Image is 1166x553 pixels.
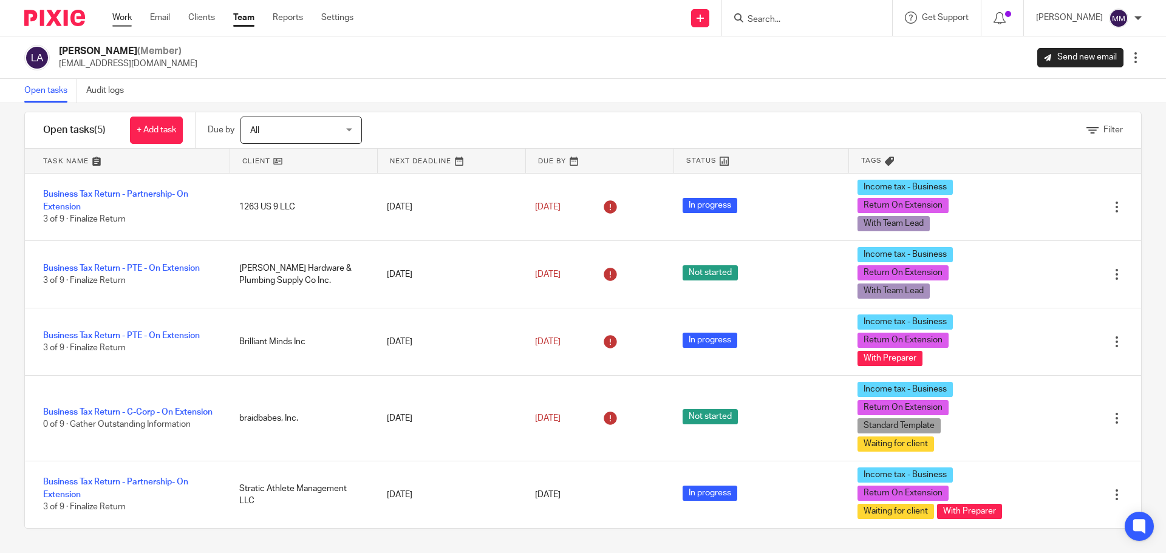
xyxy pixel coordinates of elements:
[150,12,170,24] a: Email
[43,276,126,285] span: 3 of 9 · Finalize Return
[130,117,183,144] a: + Add task
[227,477,375,514] div: Stratic Athlete Management LLC
[857,382,953,397] span: Income tax - Business
[94,125,106,135] span: (5)
[861,155,882,166] span: Tags
[746,15,856,25] input: Search
[857,216,930,231] span: With Team Lead
[857,265,949,280] span: Return On Extension
[43,264,200,273] a: Business Tax Return - PTE - On Extension
[535,203,561,211] span: [DATE]
[535,270,561,279] span: [DATE]
[535,414,561,422] span: [DATE]
[43,420,191,429] span: 0 of 9 · Gather Outstanding Information
[43,331,200,340] a: Business Tax Return - PTE - On Extension
[1036,12,1103,24] p: [PERSON_NAME]
[857,504,934,519] span: Waiting for client
[535,490,561,499] span: [DATE]
[321,12,353,24] a: Settings
[233,12,254,24] a: Team
[857,333,949,348] span: Return On Extension
[43,408,213,416] a: Business Tax Return - C-Corp - On Extension
[857,198,949,213] span: Return On Extension
[86,79,133,103] a: Audit logs
[857,351,922,366] span: With Preparer
[857,436,934,452] span: Waiting for client
[857,314,953,330] span: Income tax - Business
[24,45,50,70] img: svg%3E
[43,503,126,511] span: 3 of 9 · Finalize Return
[857,400,949,415] span: Return On Extension
[375,406,522,430] div: [DATE]
[375,483,522,507] div: [DATE]
[1103,126,1123,134] span: Filter
[937,504,1002,519] span: With Preparer
[857,247,953,262] span: Income tax - Business
[1109,8,1128,28] img: svg%3E
[857,180,953,195] span: Income tax - Business
[857,418,941,433] span: Standard Template
[857,283,930,299] span: With Team Lead
[227,330,375,354] div: Brilliant Minds Inc
[683,333,737,348] span: In progress
[375,262,522,287] div: [DATE]
[857,467,953,483] span: Income tax - Business
[227,256,375,293] div: [PERSON_NAME] Hardware & Plumbing Supply Co Inc.
[683,409,738,424] span: Not started
[922,13,969,22] span: Get Support
[43,124,106,137] h1: Open tasks
[43,215,126,223] span: 3 of 9 · Finalize Return
[188,12,215,24] a: Clients
[273,12,303,24] a: Reports
[535,338,561,346] span: [DATE]
[137,46,182,56] span: (Member)
[43,478,188,498] a: Business Tax Return - Partnership- On Extension
[24,10,85,26] img: Pixie
[227,406,375,430] div: braidbabes, Inc.
[683,486,737,501] span: In progress
[112,12,132,24] a: Work
[250,126,259,135] span: All
[24,79,77,103] a: Open tasks
[1037,48,1123,67] a: Send new email
[686,155,717,166] span: Status
[375,330,522,354] div: [DATE]
[208,124,234,136] p: Due by
[227,195,375,219] div: 1263 US 9 LLC
[59,45,197,58] h2: [PERSON_NAME]
[43,190,188,211] a: Business Tax Return - Partnership- On Extension
[375,195,522,219] div: [DATE]
[683,265,738,280] span: Not started
[683,198,737,213] span: In progress
[857,486,949,501] span: Return On Extension
[43,344,126,352] span: 3 of 9 · Finalize Return
[59,58,197,70] p: [EMAIL_ADDRESS][DOMAIN_NAME]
